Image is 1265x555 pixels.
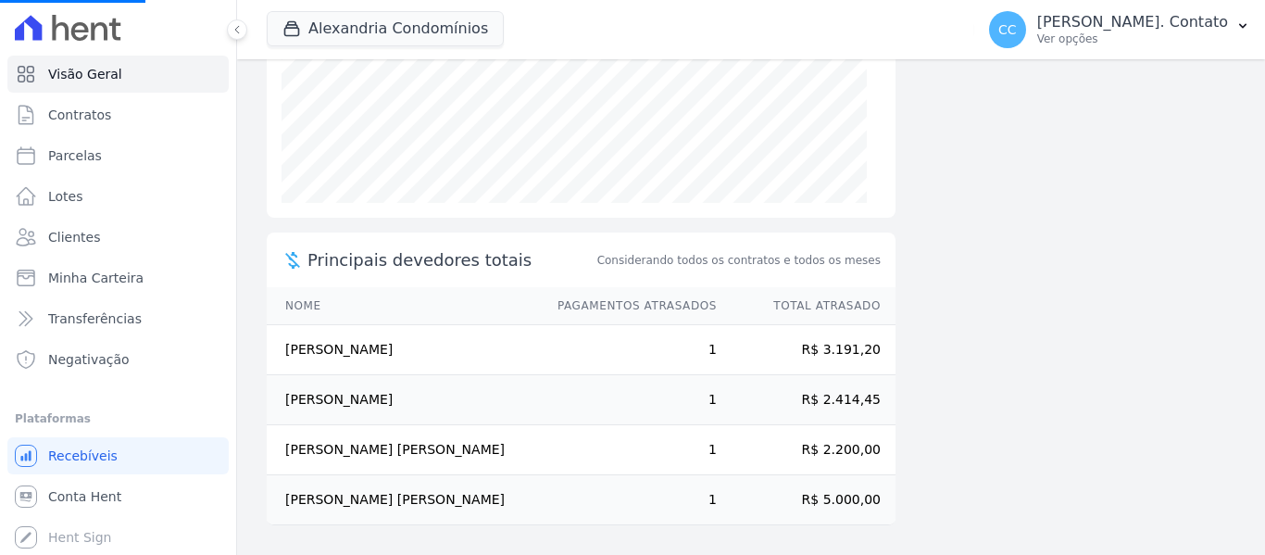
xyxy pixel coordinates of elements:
[7,478,229,515] a: Conta Hent
[718,375,896,425] td: R$ 2.414,45
[718,475,896,525] td: R$ 5.000,00
[718,325,896,375] td: R$ 3.191,20
[267,475,540,525] td: [PERSON_NAME] [PERSON_NAME]
[597,252,881,269] span: Considerando todos os contratos e todos os meses
[7,96,229,133] a: Contratos
[718,287,896,325] th: Total Atrasado
[540,375,718,425] td: 1
[540,325,718,375] td: 1
[7,259,229,296] a: Minha Carteira
[15,408,221,430] div: Plataformas
[540,475,718,525] td: 1
[7,137,229,174] a: Parcelas
[540,287,718,325] th: Pagamentos Atrasados
[48,269,144,287] span: Minha Carteira
[307,247,594,272] span: Principais devedores totais
[7,437,229,474] a: Recebíveis
[267,11,504,46] button: Alexandria Condomínios
[7,219,229,256] a: Clientes
[48,350,130,369] span: Negativação
[48,187,83,206] span: Lotes
[48,228,100,246] span: Clientes
[48,106,111,124] span: Contratos
[974,4,1265,56] button: CC [PERSON_NAME]. Contato Ver opções
[48,487,121,506] span: Conta Hent
[718,425,896,475] td: R$ 2.200,00
[540,425,718,475] td: 1
[48,146,102,165] span: Parcelas
[267,325,540,375] td: [PERSON_NAME]
[267,287,540,325] th: Nome
[1037,32,1228,46] p: Ver opções
[48,65,122,83] span: Visão Geral
[7,56,229,93] a: Visão Geral
[267,375,540,425] td: [PERSON_NAME]
[48,309,142,328] span: Transferências
[7,300,229,337] a: Transferências
[998,23,1017,36] span: CC
[1037,13,1228,32] p: [PERSON_NAME]. Contato
[7,178,229,215] a: Lotes
[7,341,229,378] a: Negativação
[48,447,118,465] span: Recebíveis
[267,425,540,475] td: [PERSON_NAME] [PERSON_NAME]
